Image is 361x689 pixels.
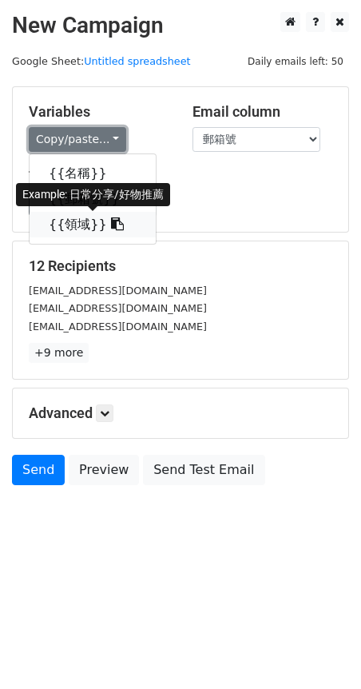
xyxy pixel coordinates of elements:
h5: Email column [192,103,332,121]
a: Copy/paste... [29,127,126,152]
a: Send [12,455,65,485]
div: Example: 日常分享/好物推薦 [16,183,170,206]
a: Untitled spreadsheet [84,55,190,67]
iframe: Chat Widget [281,612,361,689]
a: +9 more [29,343,89,363]
small: [EMAIL_ADDRESS][DOMAIN_NAME] [29,302,207,314]
span: Daily emails left: 50 [242,53,349,70]
a: {{名稱}} [30,161,156,186]
a: Preview [69,455,139,485]
h2: New Campaign [12,12,349,39]
h5: Variables [29,103,169,121]
a: Send Test Email [143,455,264,485]
a: {{領域}} [30,212,156,237]
small: Google Sheet: [12,55,191,67]
h5: Advanced [29,404,332,422]
small: [EMAIL_ADDRESS][DOMAIN_NAME] [29,285,207,297]
small: [EMAIL_ADDRESS][DOMAIN_NAME] [29,321,207,333]
a: Daily emails left: 50 [242,55,349,67]
div: 聊天小组件 [281,612,361,689]
h5: 12 Recipients [29,257,332,275]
